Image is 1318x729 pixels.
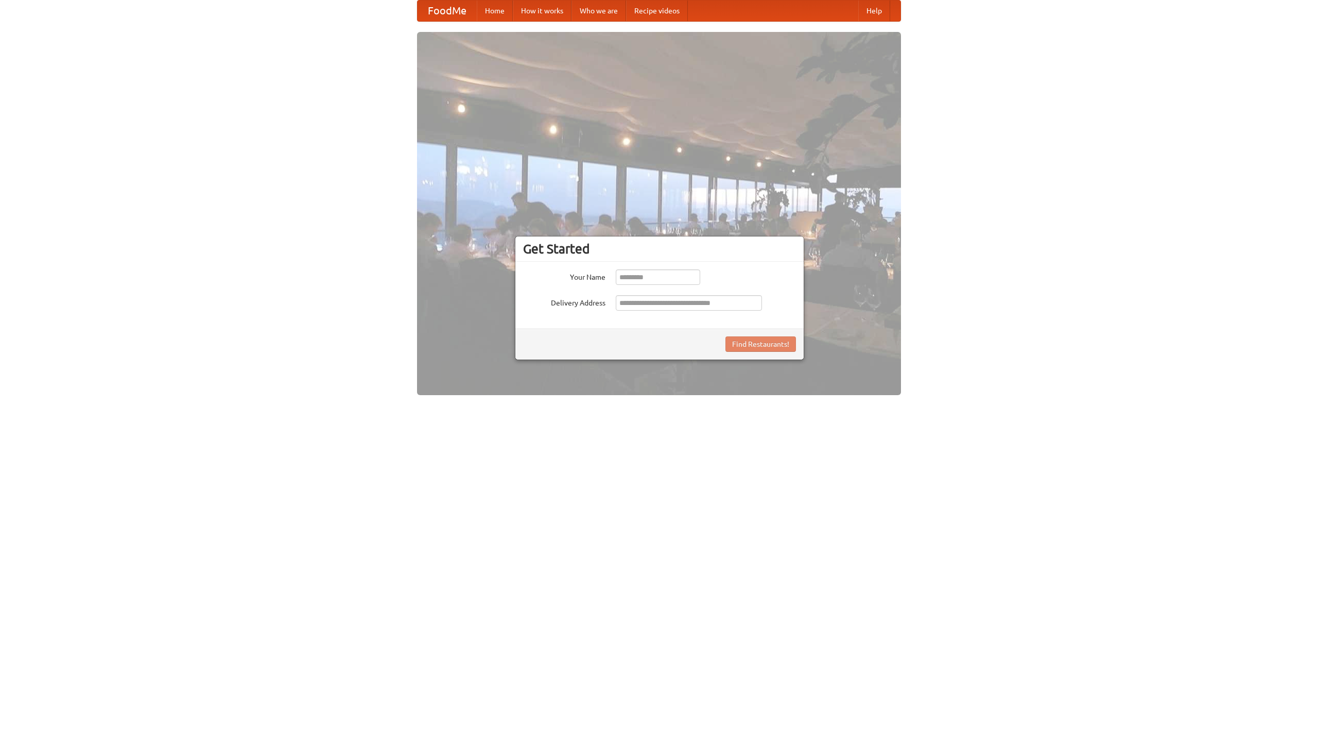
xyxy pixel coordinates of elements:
a: Home [477,1,513,21]
a: How it works [513,1,571,21]
a: Recipe videos [626,1,688,21]
label: Delivery Address [523,295,605,308]
a: FoodMe [418,1,477,21]
label: Your Name [523,269,605,282]
a: Help [858,1,890,21]
a: Who we are [571,1,626,21]
h3: Get Started [523,241,796,257]
button: Find Restaurants! [725,336,796,352]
